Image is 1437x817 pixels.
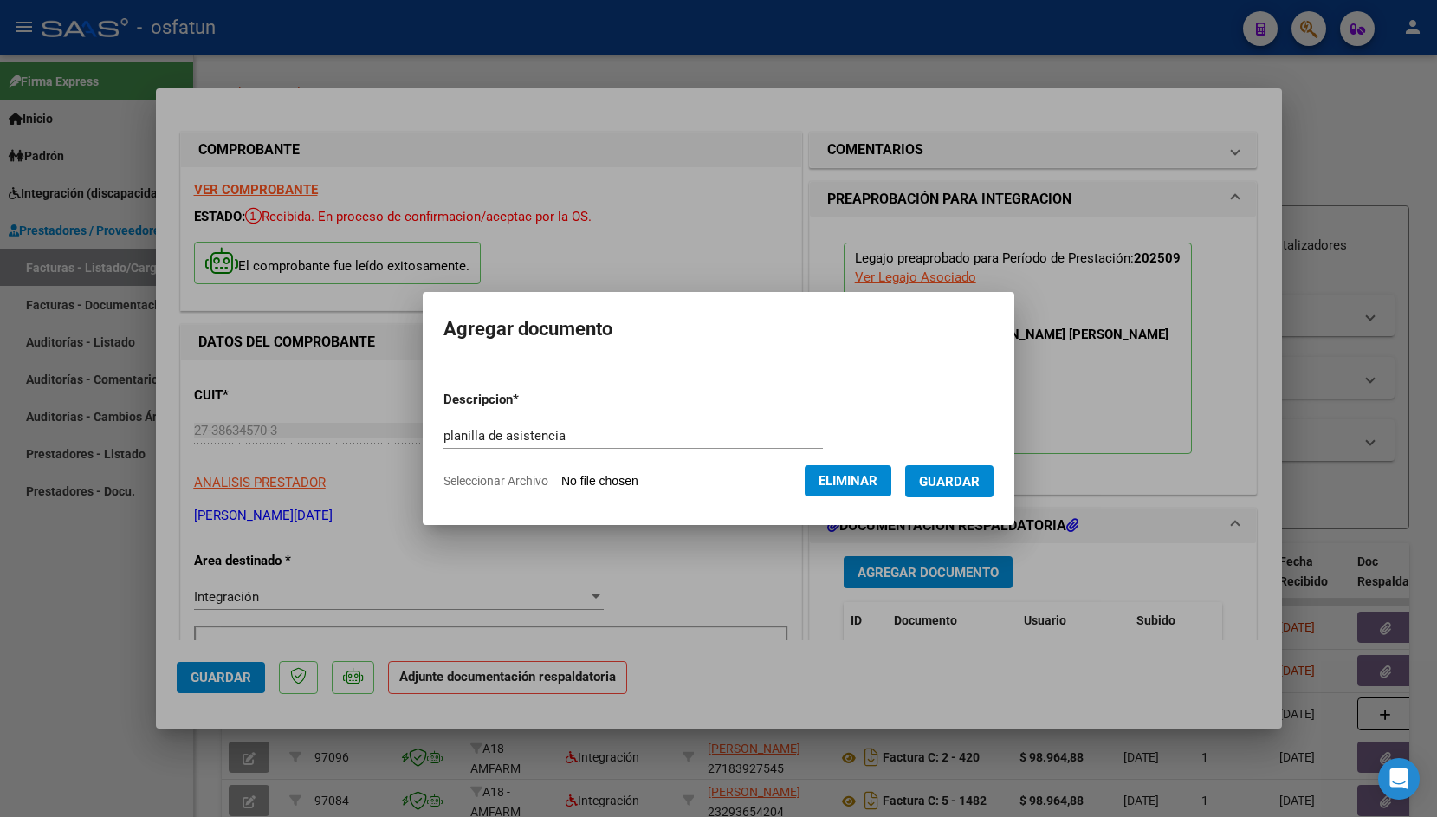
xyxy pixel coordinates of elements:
p: Descripcion [443,390,609,410]
div: Open Intercom Messenger [1378,758,1420,800]
span: Guardar [919,474,980,490]
button: Guardar [905,465,994,497]
button: Eliminar [805,465,891,496]
h2: Agregar documento [443,313,994,346]
span: Seleccionar Archivo [443,474,548,488]
span: Eliminar [819,473,877,489]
